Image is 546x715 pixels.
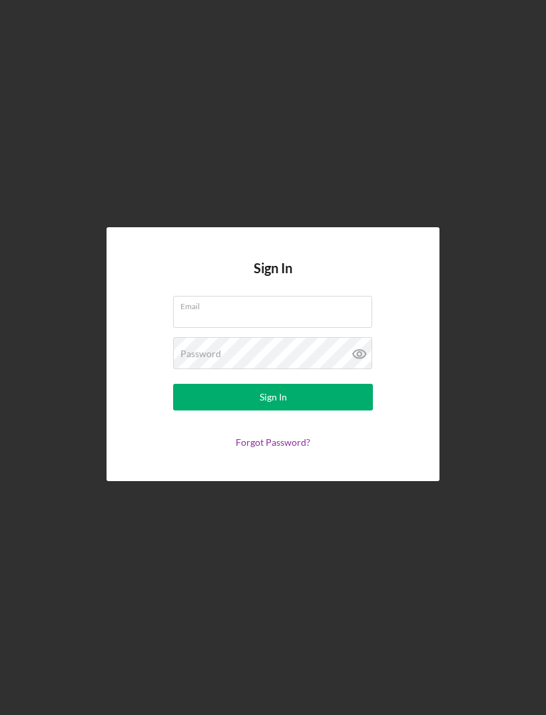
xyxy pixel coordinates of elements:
button: Sign In [173,384,373,410]
a: Forgot Password? [236,436,310,448]
label: Password [180,349,221,359]
label: Email [180,297,372,311]
h4: Sign In [254,261,292,296]
div: Sign In [260,384,287,410]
